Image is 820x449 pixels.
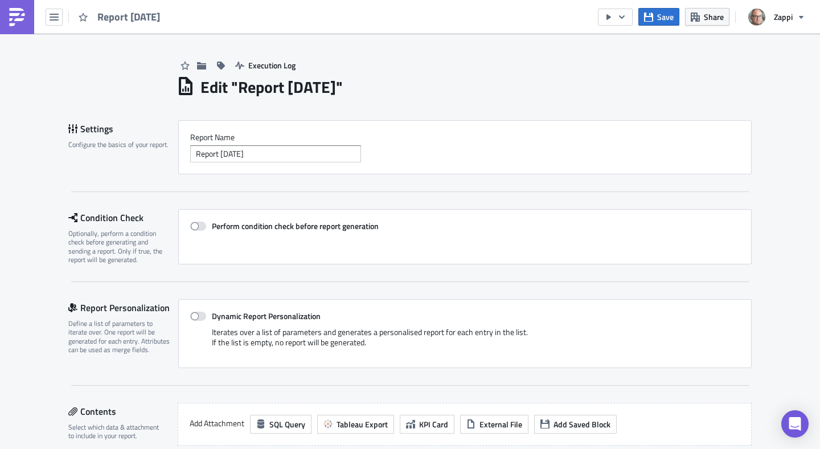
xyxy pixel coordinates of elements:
[68,120,178,137] div: Settings
[200,77,343,97] h1: Edit " Report [DATE] "
[212,310,321,322] strong: Dynamic Report Personalization
[781,410,809,438] div: Open Intercom Messenger
[337,418,388,430] span: Tableau Export
[8,8,26,26] img: PushMetrics
[212,220,379,232] strong: Perform condition check before report generation
[553,418,610,430] span: Add Saved Block
[68,403,165,420] div: Contents
[774,11,793,23] span: Zappi
[460,415,528,434] button: External File
[248,59,296,71] span: Execution Log
[704,11,724,23] span: Share
[68,140,171,149] div: Configure the basics of your report.
[229,56,301,74] button: Execution Log
[657,11,674,23] span: Save
[68,319,171,354] div: Define a list of parameters to iterate over. One report will be generated for each entry. Attribu...
[68,209,178,226] div: Condition Check
[534,415,617,434] button: Add Saved Block
[97,10,161,23] span: Report [DATE]
[685,8,729,26] button: Share
[747,7,766,27] img: Avatar
[190,415,244,432] label: Add Attachment
[190,327,740,356] div: Iterates over a list of parameters and generates a personalised report for each entry in the list...
[400,415,454,434] button: KPI Card
[638,8,679,26] button: Save
[250,415,311,434] button: SQL Query
[741,5,811,30] button: Zappi
[269,418,305,430] span: SQL Query
[68,229,171,264] div: Optionally, perform a condition check before generating and sending a report. Only if true, the r...
[190,132,740,142] label: Report Nam﻿e
[479,418,522,430] span: External File
[68,423,165,440] div: Select which data & attachment to include in your report.
[419,418,448,430] span: KPI Card
[317,415,394,434] button: Tableau Export
[68,299,178,316] div: Report Personalization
